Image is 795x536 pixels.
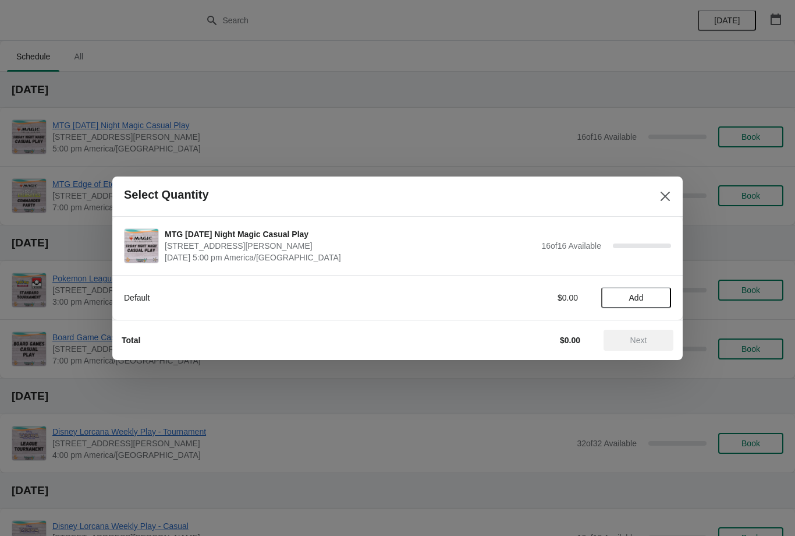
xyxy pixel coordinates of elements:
[124,188,209,202] h2: Select Quantity
[655,186,676,207] button: Close
[541,241,601,251] span: 16 of 16 Available
[470,292,578,304] div: $0.00
[560,336,580,345] strong: $0.00
[125,229,158,263] img: MTG Friday Night Magic Casual Play | 2040 Louetta Rd Ste I Spring, TX 77388 | September 5 | 5:00 ...
[165,228,535,240] span: MTG [DATE] Night Magic Casual Play
[601,287,671,308] button: Add
[122,336,140,345] strong: Total
[165,252,535,263] span: [DATE] 5:00 pm America/[GEOGRAPHIC_DATA]
[124,292,447,304] div: Default
[165,240,535,252] span: [STREET_ADDRESS][PERSON_NAME]
[629,293,644,302] span: Add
